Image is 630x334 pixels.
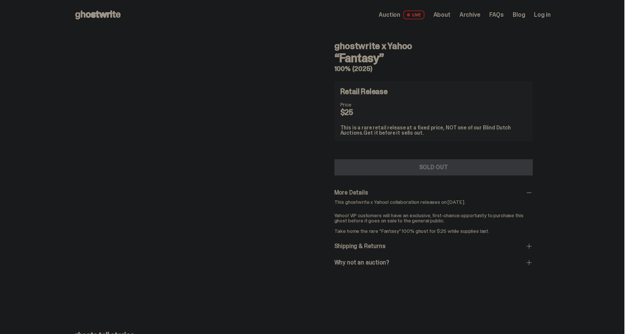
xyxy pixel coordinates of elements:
[334,208,533,234] p: Yahoo! VIP customers will have an exclusive, first-chance opportunity to purchase this ghost befo...
[403,10,424,19] span: LIVE
[334,243,533,250] div: Shipping & Returns
[419,164,448,170] div: SOLD OUT
[513,12,525,18] a: Blog
[340,102,378,107] dt: Price
[459,12,480,18] a: Archive
[334,189,368,196] span: More Details
[340,88,388,95] h4: Retail Release
[334,199,533,205] p: This ghostwrite x Yahoo! collaboration releases on [DATE].
[340,109,378,116] dd: $25
[379,10,424,19] a: Auction LIVE
[379,12,400,18] span: Auction
[334,259,533,266] div: Why not an auction?
[534,12,550,18] a: Log in
[334,42,533,51] h4: ghostwrite x Yahoo
[334,52,533,64] h3: “Fantasy”
[334,159,533,176] button: SOLD OUT
[334,65,533,72] h5: 100% (2025)
[363,129,424,136] span: Get it before it sells out.
[433,12,451,18] a: About
[489,12,504,18] a: FAQs
[340,125,527,135] div: This is a rare retail release at a fixed price, NOT one of our Blind Dutch Auctions.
